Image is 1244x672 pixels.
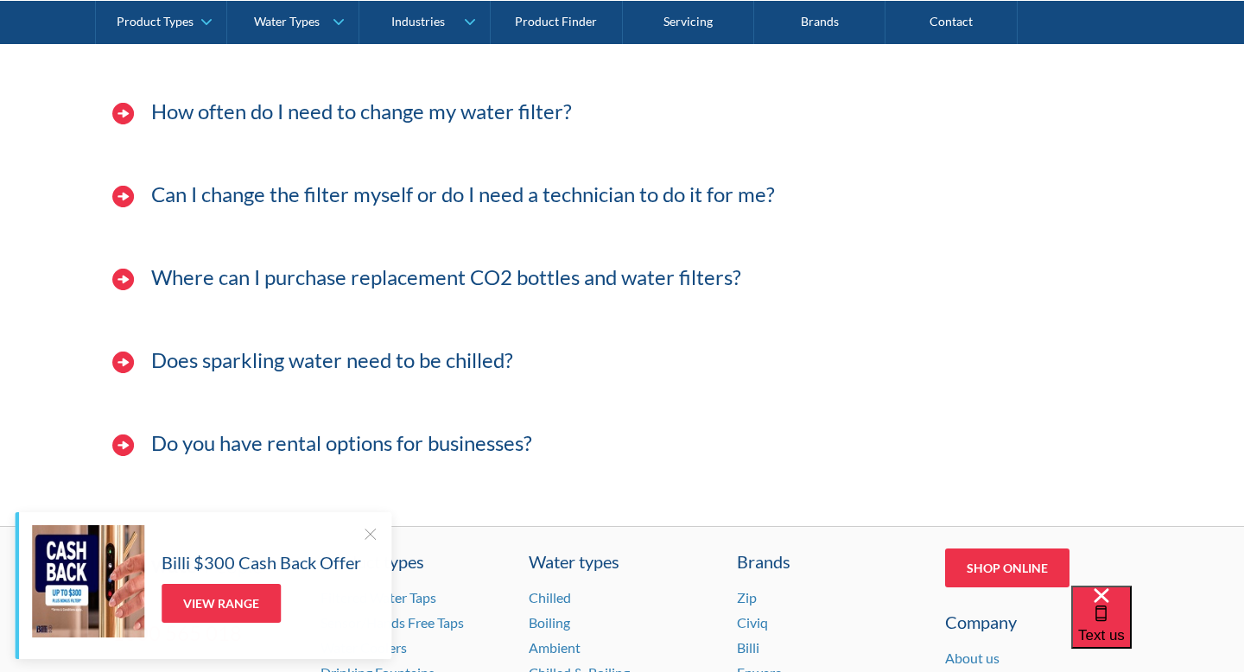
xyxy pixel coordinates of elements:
[529,548,715,574] a: Water types
[151,348,513,373] h3: Does sparkling water need to be chilled?
[737,589,757,605] a: Zip
[117,14,194,29] div: Product Types
[151,431,532,456] h3: Do you have rental options for businesses?
[737,614,768,631] a: Civiq
[162,584,281,623] a: View Range
[151,265,741,290] h3: Where can I purchase replacement CO2 bottles and water filters?
[151,182,775,207] h3: Can I change the filter myself or do I need a technician to do it for me?
[321,614,464,631] a: Sensor/Hands Free Taps
[945,609,1132,635] div: Company
[162,549,361,575] h5: Billi $300 Cash Back Offer
[529,589,571,605] a: Chilled
[32,525,144,637] img: Billi $300 Cash Back Offer
[737,548,923,574] div: Brands
[321,548,507,574] a: Product types
[945,548,1069,587] a: Shop Online
[529,614,570,631] a: Boiling
[945,650,1000,666] a: About us
[1071,586,1244,672] iframe: podium webchat widget bubble
[529,639,581,656] a: Ambient
[151,99,572,124] h3: How often do I need to change my water filter?
[254,14,320,29] div: Water Types
[391,14,445,29] div: Industries
[737,639,759,656] a: Billi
